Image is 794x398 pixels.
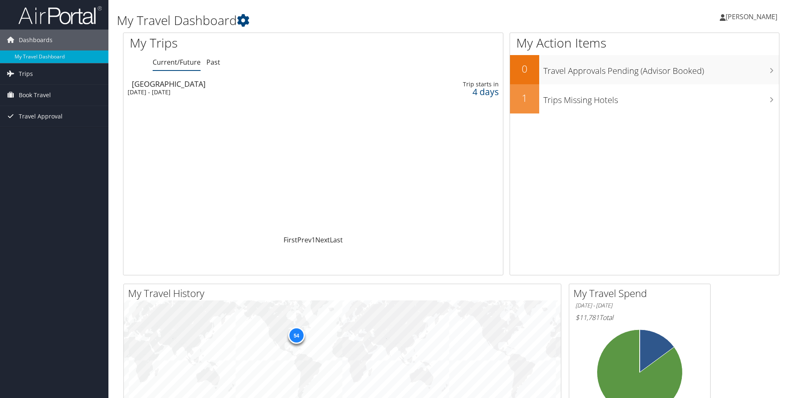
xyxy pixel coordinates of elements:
span: $11,781 [575,313,599,322]
h1: My Trips [130,34,339,52]
a: 1 [312,235,315,244]
a: First [284,235,297,244]
h2: My Travel History [128,286,561,300]
div: [DATE] - [DATE] [128,88,359,96]
a: [PERSON_NAME] [720,4,786,29]
a: Prev [297,235,312,244]
div: 4 days [412,88,499,96]
a: Past [206,58,220,67]
div: 54 [288,327,305,344]
a: Current/Future [153,58,201,67]
h3: Trips Missing Hotels [543,90,779,106]
h2: 1 [510,91,539,105]
span: [PERSON_NAME] [726,12,777,21]
a: 1Trips Missing Hotels [510,84,779,113]
h1: My Action Items [510,34,779,52]
span: Travel Approval [19,106,63,127]
a: Next [315,235,330,244]
a: Last [330,235,343,244]
span: Trips [19,63,33,84]
div: [GEOGRAPHIC_DATA] [132,80,363,88]
span: Book Travel [19,85,51,106]
div: Trip starts in [412,81,499,88]
img: airportal-logo.png [18,5,102,25]
span: Dashboards [19,30,53,50]
a: 0Travel Approvals Pending (Advisor Booked) [510,55,779,84]
h3: Travel Approvals Pending (Advisor Booked) [543,61,779,77]
h6: Total [575,313,704,322]
h2: 0 [510,62,539,76]
h2: My Travel Spend [573,286,710,300]
h6: [DATE] - [DATE] [575,302,704,310]
h1: My Travel Dashboard [117,12,563,29]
